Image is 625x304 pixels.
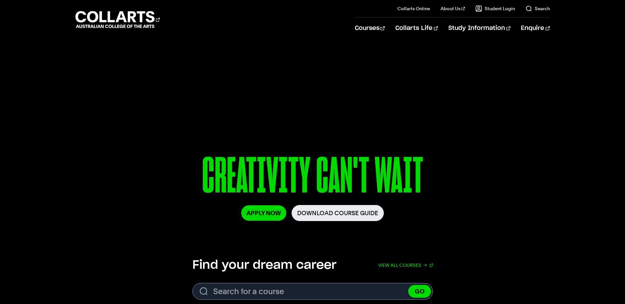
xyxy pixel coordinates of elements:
h2: Find your dream career [192,258,336,272]
form: Search [192,283,433,300]
a: Apply Now [241,205,286,221]
div: Go to homepage [75,10,160,29]
input: Search for a course [192,283,433,300]
a: Study Information [448,17,510,39]
p: CREATIVITY CAN'T WAIT [128,151,497,205]
a: View all courses [378,258,433,272]
a: Collarts Online [397,5,430,12]
button: GO [408,285,431,298]
a: Enquire [521,17,550,39]
a: About Us [440,5,465,12]
a: Student Login [475,5,515,12]
a: Collarts Life [395,17,438,39]
a: Courses [355,17,385,39]
a: Download Course Guide [292,205,384,221]
a: Search [526,5,550,12]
